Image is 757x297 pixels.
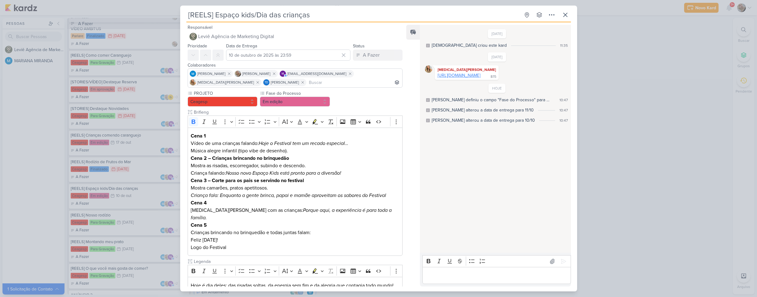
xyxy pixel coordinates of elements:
strong: Cena 4 [191,200,207,206]
label: Responsável [188,25,212,30]
input: Texto sem título [193,258,403,265]
strong: Cena 2 – Crianças brincando no brinquedão [191,155,289,161]
div: A Fazer [363,51,380,59]
div: Leviê criou este kard [432,42,507,49]
div: Editor toolbar [188,116,403,128]
p: Mostra as risadas, escorregador, subindo e descendo. Criança falando: [191,155,399,177]
p: Td [265,81,268,84]
i: Nosso novo Espaço Kids está pronto para a diversão! [226,170,341,176]
div: Editor toolbar [422,255,571,267]
i: Hoje o Festival tem um recado especial… [259,140,348,146]
strong: Cena 3 – Corte para os pais se servindo no festival [191,177,304,184]
div: Editor toolbar [188,265,403,277]
p: Hoje é dia deles: das risadas soltas, da energia sem fim e da alegria que contagia todo mundo! 💙✨ [191,282,399,297]
p: m [282,72,284,76]
a: [URL][DOMAIN_NAME] [438,73,480,78]
div: Este log é visível à todos no kard [426,108,430,112]
span: [PERSON_NAME] [197,71,225,76]
img: Sarah Violante [235,71,241,77]
div: Este log é visível à todos no kard [426,119,430,122]
span: [PERSON_NAME] [271,80,299,85]
p: Vídeo de uma crianças falando: Música alegre infantil (tipo vibe de desenho). [191,132,399,155]
label: Data de Entrega [226,43,257,49]
span: [PERSON_NAME] [242,71,270,76]
label: Fase do Processo [265,90,330,97]
div: 11:35 [560,43,568,48]
strong: Cena 5 [191,222,207,228]
div: 10:47 [559,118,568,123]
span: [MEDICAL_DATA][PERSON_NAME] [197,80,254,85]
button: Ceagesp [188,97,258,107]
img: Yasmin Yumi [425,65,432,73]
div: 10:47 [559,107,568,113]
span: Leviê Agência de Marketing Digital [198,33,274,40]
span: [EMAIL_ADDRESS][DOMAIN_NAME] [287,71,346,76]
label: Prioridade [188,43,207,49]
div: Editor editing area: main [422,267,571,284]
input: Kard Sem Título [186,9,520,20]
div: 10:47 [559,97,568,103]
div: Colaboradores [188,62,403,68]
input: Texto sem título [193,109,403,116]
div: MARIANA alterou a data de entrega para 10/10 [432,117,535,124]
p: Logo do Festival [191,244,399,251]
img: Leviê Agência de Marketing Digital [189,33,197,40]
p: Mostra camarões, pratos apetitosos. [191,177,399,199]
div: MARIANA definiu o campo "Fase do Processo" para "Em edição" [432,97,550,103]
img: Yasmin Yumi [190,79,196,85]
button: Leviê Agência de Marketing Digital [188,31,403,42]
label: Status [353,43,365,49]
div: Editor editing area: main [188,128,403,256]
div: Este log é visível à todos no kard [426,44,430,47]
strong: Cena 1 [191,133,206,139]
p: Crianças brincando no brinquedão e todas juntas falam: Feliz [DATE]! [191,229,399,244]
i: Criança fala: Enquanto a gente brinca, papai e mamãe aproveitam os sabores do Festival [191,192,386,199]
img: MARIANA MIRANDA [190,71,196,77]
button: Em edição [260,97,330,107]
div: 8:15 [491,74,496,79]
input: Select a date [226,50,351,61]
div: mlegnaioli@gmail.com [280,71,286,77]
button: A Fazer [353,50,403,61]
div: Este log é visível à todos no kard [426,98,430,102]
div: MARIANA alterou a data de entrega para 11/10 [432,107,534,113]
p: [MEDICAL_DATA][PERSON_NAME] com as crianças: [191,199,399,221]
label: PROJETO [193,90,258,97]
div: [MEDICAL_DATA][PERSON_NAME] [436,67,497,73]
div: Thais de carvalho [263,79,269,85]
input: Buscar [308,79,401,86]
